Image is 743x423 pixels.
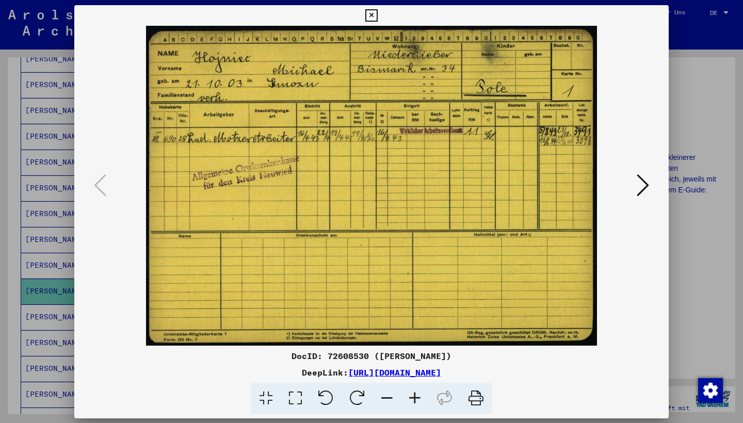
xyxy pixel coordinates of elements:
[698,378,722,402] div: Zustimmung ändern
[74,366,669,379] div: DeepLink:
[698,378,723,403] img: Zustimmung ändern
[348,367,441,378] a: [URL][DOMAIN_NAME]
[109,26,634,346] img: 001.jpg
[74,350,669,362] div: DocID: 72608530 ([PERSON_NAME])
